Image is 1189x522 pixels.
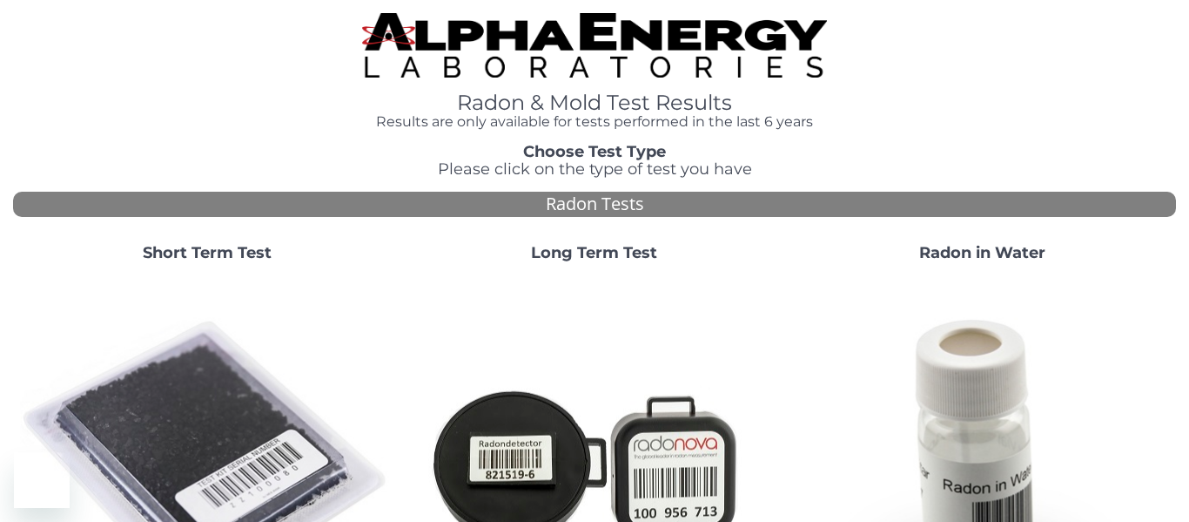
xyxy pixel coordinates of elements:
span: Please click on the type of test you have [438,159,752,179]
strong: Long Term Test [531,243,657,262]
strong: Radon in Water [919,243,1045,262]
h1: Radon & Mold Test Results [362,92,827,114]
iframe: Button to launch messaging window [14,452,70,508]
h4: Results are only available for tests performed in the last 6 years [362,114,827,130]
img: TightCrop.jpg [362,13,827,78]
div: Radon Tests [13,192,1176,217]
strong: Short Term Test [143,243,272,262]
strong: Choose Test Type [523,142,666,161]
